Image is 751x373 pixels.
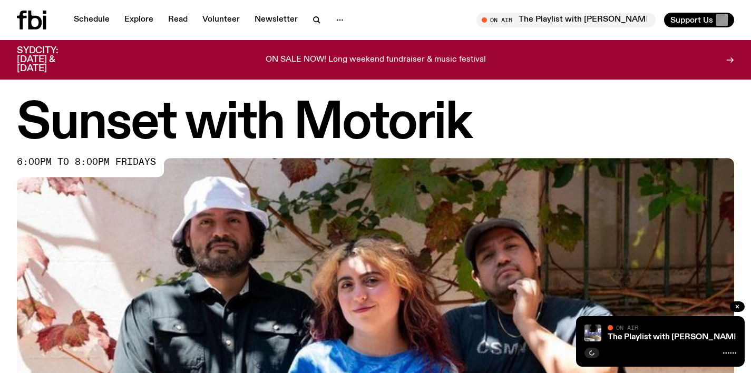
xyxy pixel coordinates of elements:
[17,46,84,73] h3: SYDCITY: [DATE] & [DATE]
[670,15,713,25] span: Support Us
[248,13,304,27] a: Newsletter
[17,158,156,166] span: 6:00pm to 8:00pm fridays
[67,13,116,27] a: Schedule
[196,13,246,27] a: Volunteer
[664,13,734,27] button: Support Us
[476,13,656,27] button: On AirThe Playlist with [PERSON_NAME], [PERSON_NAME], [PERSON_NAME], [PERSON_NAME], and Raf
[17,100,734,148] h1: Sunset with Motorik
[162,13,194,27] a: Read
[616,324,638,331] span: On Air
[266,55,486,65] p: ON SALE NOW! Long weekend fundraiser & music festival
[118,13,160,27] a: Explore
